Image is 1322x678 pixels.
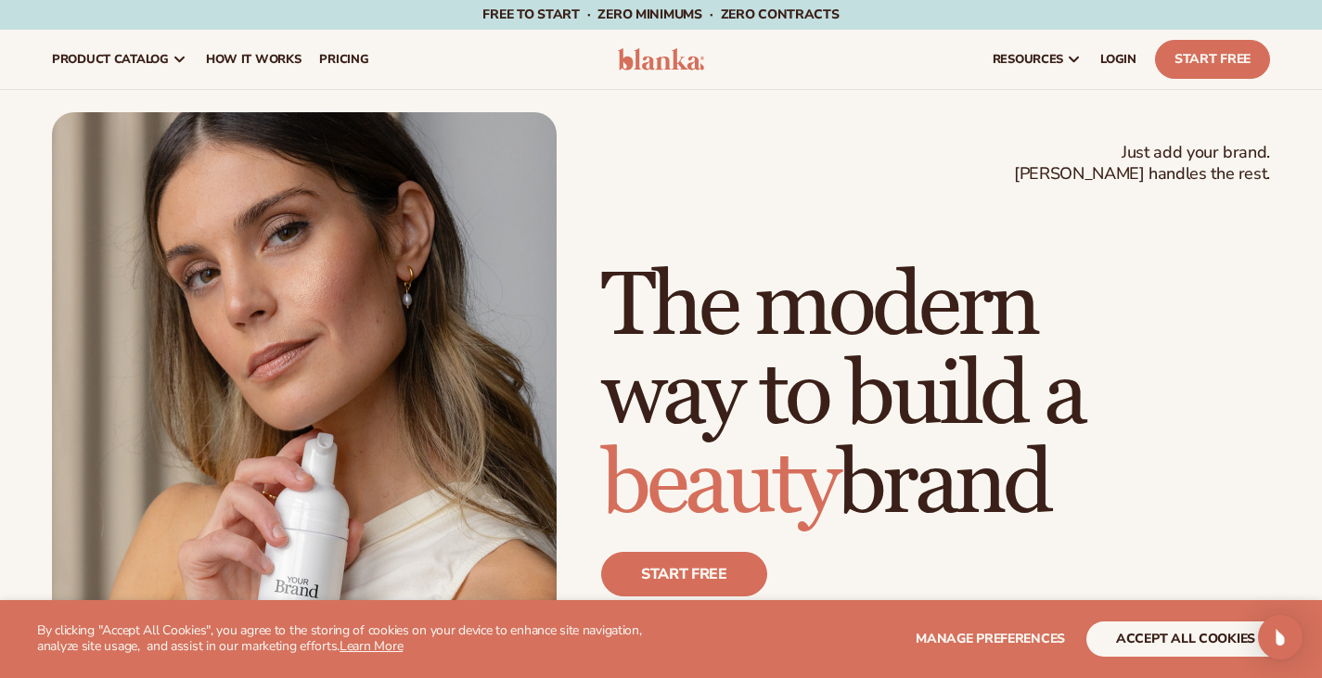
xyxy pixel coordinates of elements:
[37,623,685,655] p: By clicking "Accept All Cookies", you agree to the storing of cookies on your device to enhance s...
[310,30,378,89] a: pricing
[197,30,311,89] a: How It Works
[1014,142,1270,185] span: Just add your brand. [PERSON_NAME] handles the rest.
[601,430,837,539] span: beauty
[1155,40,1270,79] a: Start Free
[1100,52,1136,67] span: LOGIN
[1091,30,1146,89] a: LOGIN
[618,48,705,70] img: logo
[1086,621,1285,657] button: accept all cookies
[993,52,1063,67] span: resources
[983,30,1091,89] a: resources
[601,552,767,596] a: Start free
[1258,615,1303,659] div: Open Intercom Messenger
[206,52,302,67] span: How It Works
[482,6,839,23] span: Free to start · ZERO minimums · ZERO contracts
[340,637,403,655] a: Learn More
[601,262,1270,530] h1: The modern way to build a brand
[916,621,1065,657] button: Manage preferences
[43,30,197,89] a: product catalog
[319,52,368,67] span: pricing
[916,630,1065,647] span: Manage preferences
[52,52,169,67] span: product catalog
